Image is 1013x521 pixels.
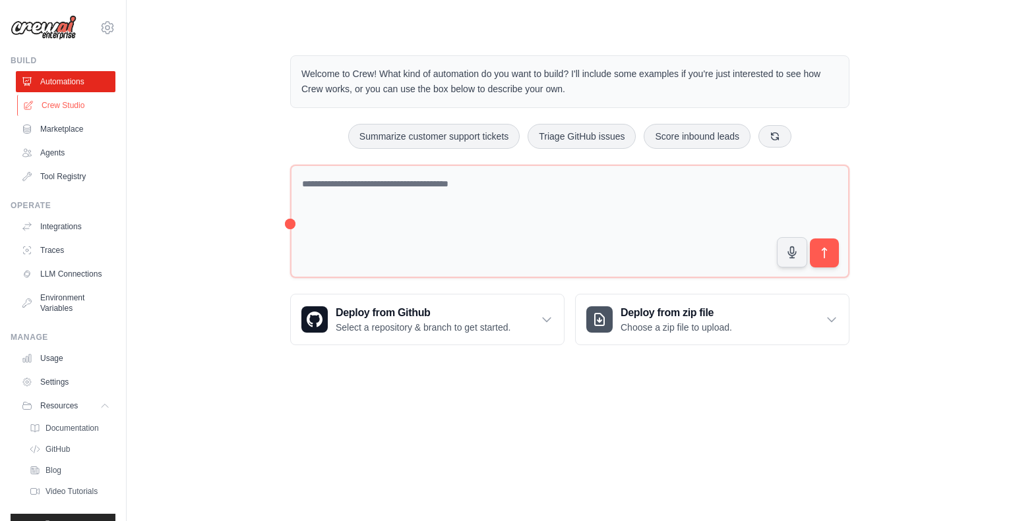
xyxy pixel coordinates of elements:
span: Blog [46,465,61,476]
div: Manage [11,332,115,343]
div: Chatwidget [947,458,1013,521]
a: Marketplace [16,119,115,140]
span: Documentation [46,423,99,433]
h3: Deploy from zip file [621,305,732,321]
a: Usage [16,348,115,369]
button: Summarize customer support tickets [348,124,520,149]
button: Resources [16,395,115,416]
div: Build [11,55,115,66]
a: Environment Variables [16,287,115,319]
a: GitHub [24,440,115,458]
a: Crew Studio [17,95,117,116]
button: Triage GitHub issues [528,124,636,149]
a: Settings [16,371,115,393]
a: Tool Registry [16,166,115,187]
a: Agents [16,142,115,163]
div: Operate [11,200,115,211]
p: Select a repository & branch to get started. [336,321,510,334]
a: Video Tutorials [24,482,115,501]
img: Logo [11,15,77,40]
a: Automations [16,71,115,92]
span: Video Tutorials [46,486,98,497]
span: Resources [40,400,78,411]
a: Blog [24,461,115,480]
a: LLM Connections [16,263,115,285]
p: Welcome to Crew! What kind of automation do you want to build? I'll include some examples if you'... [301,67,838,97]
a: Traces [16,240,115,261]
span: GitHub [46,444,70,454]
p: Choose a zip file to upload. [621,321,732,334]
a: Integrations [16,216,115,237]
button: Score inbound leads [644,124,751,149]
iframe: Chat Widget [947,458,1013,521]
h3: Deploy from Github [336,305,510,321]
a: Documentation [24,419,115,437]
